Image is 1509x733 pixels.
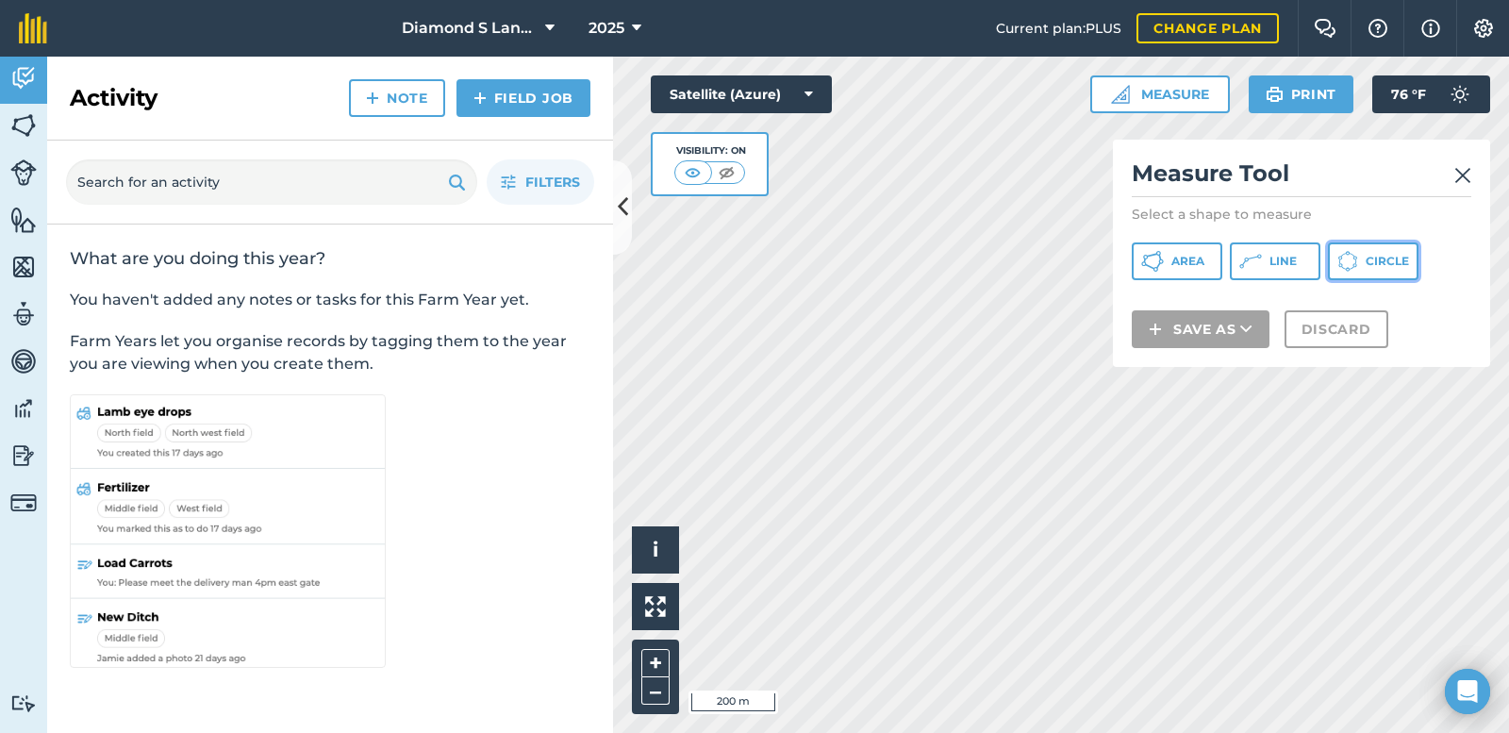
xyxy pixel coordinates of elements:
[1090,75,1230,113] button: Measure
[402,17,538,40] span: Diamond S Land and Cattle
[19,13,47,43] img: fieldmargin Logo
[1111,85,1130,104] img: Ruler icon
[349,79,445,117] a: Note
[1132,205,1471,224] p: Select a shape to measure
[10,64,37,92] img: svg+xml;base64,PD94bWwgdmVyc2lvbj0iMS4wIiBlbmNvZGluZz0idXRmLTgiPz4KPCEtLSBHZW5lcmF0b3I6IEFkb2JlIE...
[1367,19,1389,38] img: A question mark icon
[473,87,487,109] img: svg+xml;base64,PHN2ZyB4bWxucz0iaHR0cDovL3d3dy53My5vcmcvMjAwMC9zdmciIHdpZHRoPSIxNCIgaGVpZ2h0PSIyNC...
[456,79,590,117] a: Field Job
[1249,75,1354,113] button: Print
[1366,254,1409,269] span: Circle
[715,163,738,182] img: svg+xml;base64,PHN2ZyB4bWxucz0iaHR0cDovL3d3dy53My5vcmcvMjAwMC9zdmciIHdpZHRoPSI1MCIgaGVpZ2h0PSI0MC...
[66,159,477,205] input: Search for an activity
[641,649,670,677] button: +
[1445,669,1490,714] div: Open Intercom Messenger
[1266,83,1284,106] img: svg+xml;base64,PHN2ZyB4bWxucz0iaHR0cDovL3d3dy53My5vcmcvMjAwMC9zdmciIHdpZHRoPSIxOSIgaGVpZ2h0PSIyNC...
[1136,13,1279,43] a: Change plan
[1132,158,1471,197] h2: Measure Tool
[525,172,580,192] span: Filters
[10,441,37,470] img: svg+xml;base64,PD94bWwgdmVyc2lvbj0iMS4wIiBlbmNvZGluZz0idXRmLTgiPz4KPCEtLSBHZW5lcmF0b3I6IEFkb2JlIE...
[681,163,705,182] img: svg+xml;base64,PHN2ZyB4bWxucz0iaHR0cDovL3d3dy53My5vcmcvMjAwMC9zdmciIHdpZHRoPSI1MCIgaGVpZ2h0PSI0MC...
[1421,17,1440,40] img: svg+xml;base64,PHN2ZyB4bWxucz0iaHR0cDovL3d3dy53My5vcmcvMjAwMC9zdmciIHdpZHRoPSIxNyIgaGVpZ2h0PSIxNy...
[1269,254,1297,269] span: Line
[10,490,37,516] img: svg+xml;base64,PD94bWwgdmVyc2lvbj0iMS4wIiBlbmNvZGluZz0idXRmLTgiPz4KPCEtLSBHZW5lcmF0b3I6IEFkb2JlIE...
[1285,310,1388,348] button: Discard
[1171,254,1204,269] span: Area
[10,300,37,328] img: svg+xml;base64,PD94bWwgdmVyc2lvbj0iMS4wIiBlbmNvZGluZz0idXRmLTgiPz4KPCEtLSBHZW5lcmF0b3I6IEFkb2JlIE...
[10,206,37,234] img: svg+xml;base64,PHN2ZyB4bWxucz0iaHR0cDovL3d3dy53My5vcmcvMjAwMC9zdmciIHdpZHRoPSI1NiIgaGVpZ2h0PSI2MC...
[1441,75,1479,113] img: svg+xml;base64,PD94bWwgdmVyc2lvbj0iMS4wIiBlbmNvZGluZz0idXRmLTgiPz4KPCEtLSBHZW5lcmF0b3I6IEFkb2JlIE...
[1472,19,1495,38] img: A cog icon
[10,253,37,281] img: svg+xml;base64,PHN2ZyB4bWxucz0iaHR0cDovL3d3dy53My5vcmcvMjAwMC9zdmciIHdpZHRoPSI1NiIgaGVpZ2h0PSI2MC...
[10,159,37,186] img: svg+xml;base64,PD94bWwgdmVyc2lvbj0iMS4wIiBlbmNvZGluZz0idXRmLTgiPz4KPCEtLSBHZW5lcmF0b3I6IEFkb2JlIE...
[1391,75,1426,113] span: 76 ° F
[589,17,624,40] span: 2025
[70,247,590,270] h2: What are you doing this year?
[1149,318,1162,341] img: svg+xml;base64,PHN2ZyB4bWxucz0iaHR0cDovL3d3dy53My5vcmcvMjAwMC9zdmciIHdpZHRoPSIxNCIgaGVpZ2h0PSIyNC...
[996,18,1121,39] span: Current plan : PLUS
[10,394,37,423] img: svg+xml;base64,PD94bWwgdmVyc2lvbj0iMS4wIiBlbmNvZGluZz0idXRmLTgiPz4KPCEtLSBHZW5lcmF0b3I6IEFkb2JlIE...
[1314,19,1336,38] img: Two speech bubbles overlapping with the left bubble in the forefront
[1132,242,1222,280] button: Area
[645,596,666,617] img: Four arrows, one pointing top left, one top right, one bottom right and the last bottom left
[674,143,746,158] div: Visibility: On
[1132,310,1269,348] button: Save as
[10,694,37,712] img: svg+xml;base64,PD94bWwgdmVyc2lvbj0iMS4wIiBlbmNvZGluZz0idXRmLTgiPz4KPCEtLSBHZW5lcmF0b3I6IEFkb2JlIE...
[1454,164,1471,187] img: svg+xml;base64,PHN2ZyB4bWxucz0iaHR0cDovL3d3dy53My5vcmcvMjAwMC9zdmciIHdpZHRoPSIyMiIgaGVpZ2h0PSIzMC...
[70,83,158,113] h2: Activity
[651,75,832,113] button: Satellite (Azure)
[70,289,590,311] p: You haven't added any notes or tasks for this Farm Year yet.
[1230,242,1320,280] button: Line
[448,171,466,193] img: svg+xml;base64,PHN2ZyB4bWxucz0iaHR0cDovL3d3dy53My5vcmcvMjAwMC9zdmciIHdpZHRoPSIxOSIgaGVpZ2h0PSIyNC...
[366,87,379,109] img: svg+xml;base64,PHN2ZyB4bWxucz0iaHR0cDovL3d3dy53My5vcmcvMjAwMC9zdmciIHdpZHRoPSIxNCIgaGVpZ2h0PSIyNC...
[1372,75,1490,113] button: 76 °F
[632,526,679,574] button: i
[70,330,590,375] p: Farm Years let you organise records by tagging them to the year you are viewing when you create t...
[641,677,670,705] button: –
[10,347,37,375] img: svg+xml;base64,PD94bWwgdmVyc2lvbj0iMS4wIiBlbmNvZGluZz0idXRmLTgiPz4KPCEtLSBHZW5lcmF0b3I6IEFkb2JlIE...
[10,111,37,140] img: svg+xml;base64,PHN2ZyB4bWxucz0iaHR0cDovL3d3dy53My5vcmcvMjAwMC9zdmciIHdpZHRoPSI1NiIgaGVpZ2h0PSI2MC...
[653,538,658,561] span: i
[1328,242,1418,280] button: Circle
[487,159,594,205] button: Filters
